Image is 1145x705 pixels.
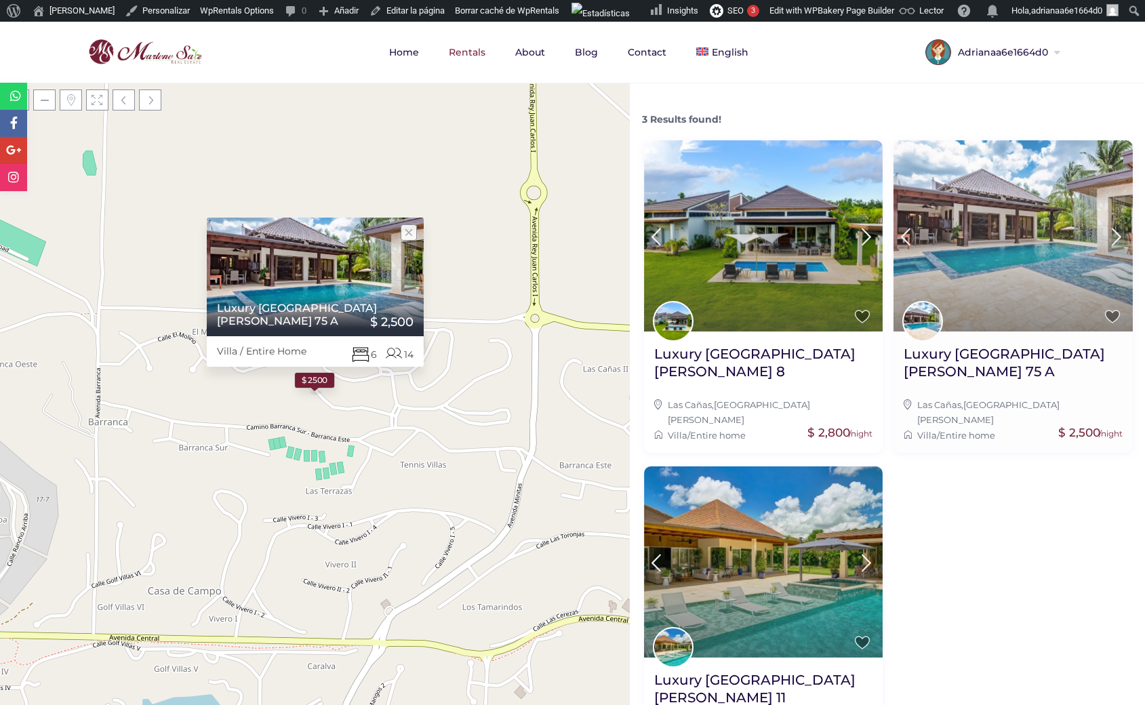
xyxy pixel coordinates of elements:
[302,374,327,386] div: $ 2500
[917,399,1060,425] a: [GEOGRAPHIC_DATA][PERSON_NAME]
[747,5,759,17] div: 3
[435,22,499,83] a: Rentals
[712,46,748,58] span: English
[85,36,205,68] img: logo
[385,344,414,362] span: 14
[904,428,1123,443] div: /
[904,397,1123,428] div: ,
[690,430,746,441] a: Entire home
[904,345,1123,390] a: Luxury [GEOGRAPHIC_DATA][PERSON_NAME] 75 A
[668,430,687,441] a: Villa
[917,399,961,410] a: Las Cañas
[561,22,611,83] a: Blog
[644,466,883,658] img: Luxury Villa Las Cañas 11
[502,22,559,83] a: About
[904,345,1123,380] h2: Luxury [GEOGRAPHIC_DATA][PERSON_NAME] 75 A
[683,22,761,83] a: English
[893,140,1133,331] img: Luxury Villa Las Cañas 75 A
[352,344,377,362] span: 6
[917,430,937,441] a: Villa
[1031,5,1102,16] span: adrianaa6e1664d0
[654,345,873,380] h2: Luxury [GEOGRAPHIC_DATA][PERSON_NAME] 8
[668,399,712,410] a: Las Cañas
[614,22,680,83] a: Contact
[951,47,1051,57] span: Adrianaa6e1664d0
[667,5,698,16] span: Insights
[668,399,810,425] a: [GEOGRAPHIC_DATA][PERSON_NAME]
[639,102,1138,127] div: 3 Results found!
[940,430,995,441] a: Entire home
[654,345,873,390] a: Luxury [GEOGRAPHIC_DATA][PERSON_NAME] 8
[207,302,391,327] a: Luxury [GEOGRAPHIC_DATA][PERSON_NAME] 75 A
[376,22,433,83] a: Home
[654,428,873,443] div: /
[571,3,630,24] img: Visitas de 48 horas. Haz clic para ver más estadísticas del sitio.
[644,140,883,331] img: Luxury Villa Cañas 8
[207,336,317,367] div: Villa / Entire Home
[213,207,416,279] div: Loading Maps
[727,5,744,16] span: SEO
[654,397,873,428] div: ,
